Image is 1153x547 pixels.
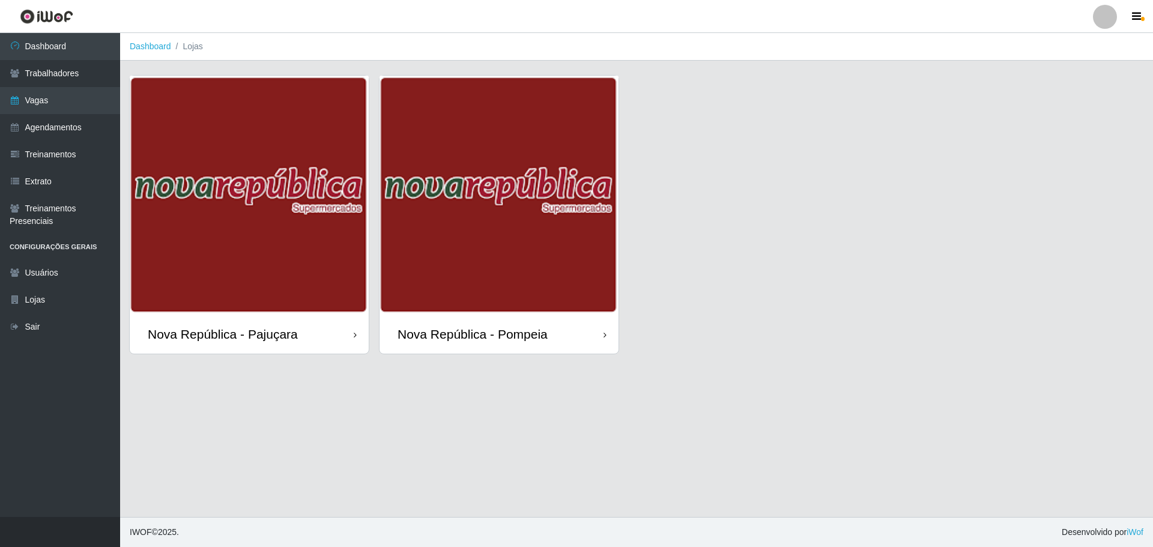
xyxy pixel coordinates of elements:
[20,9,73,24] img: CoreUI Logo
[130,527,152,537] span: IWOF
[120,33,1153,61] nav: breadcrumb
[1062,526,1143,539] span: Desenvolvido por
[148,327,298,342] div: Nova República - Pajuçara
[130,76,369,315] img: cardImg
[380,76,619,354] a: Nova República - Pompeia
[130,526,179,539] span: © 2025 .
[130,41,171,51] a: Dashboard
[171,40,203,53] li: Lojas
[130,76,369,354] a: Nova República - Pajuçara
[398,327,548,342] div: Nova República - Pompeia
[380,76,619,315] img: cardImg
[1127,527,1143,537] a: iWof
